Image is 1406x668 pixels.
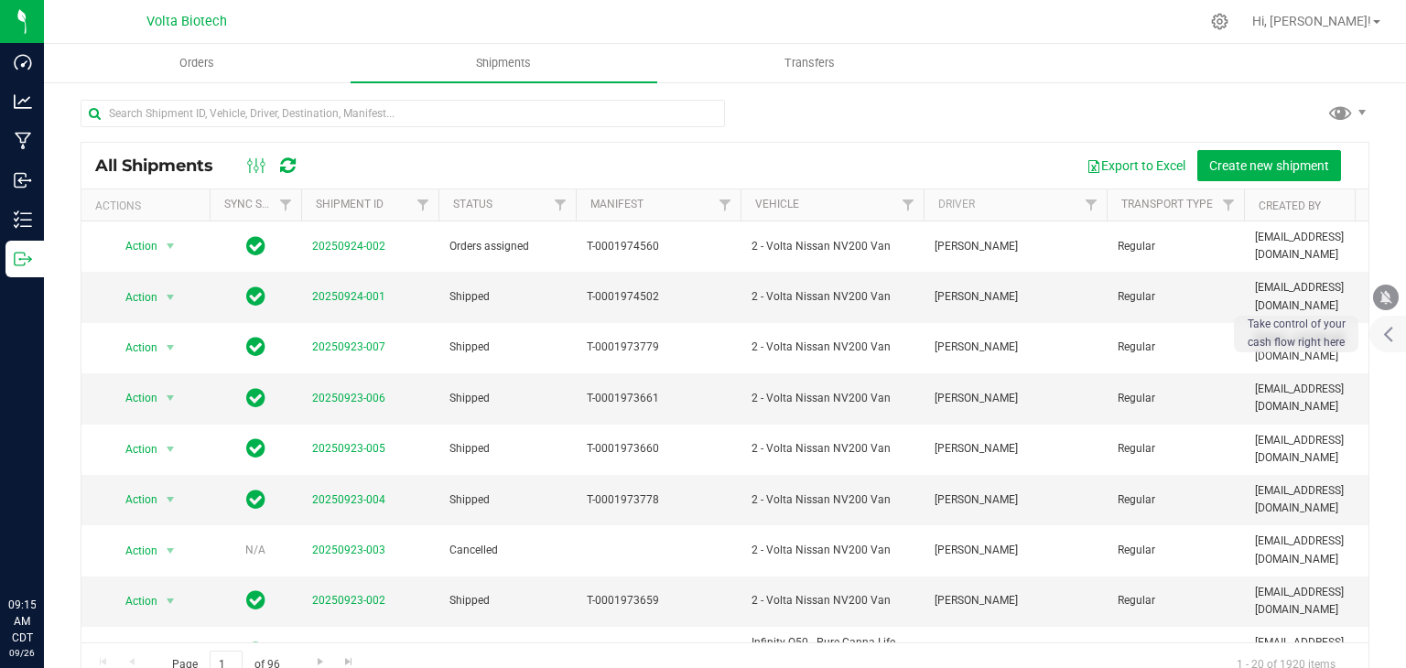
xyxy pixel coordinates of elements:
[752,491,913,509] span: 2 - Volta Nissan NV200 Van
[1121,198,1213,210] a: Transport Type
[752,288,913,306] span: 2 - Volta Nissan NV200 Van
[1118,390,1233,407] span: Regular
[752,390,913,407] span: 2 - Volta Nissan NV200 Van
[752,592,913,609] span: 2 - Volta Nissan NV200 Van
[18,522,73,576] iframe: Resource center
[449,440,565,458] span: Shipped
[924,189,1107,221] th: Driver
[224,198,295,210] a: Sync Status
[935,390,1096,407] span: [PERSON_NAME]
[935,592,1096,609] span: [PERSON_NAME]
[159,233,182,259] span: select
[159,436,182,462] span: select
[246,639,265,664] span: In Sync
[1118,339,1233,356] span: Regular
[449,542,565,559] span: Cancelled
[245,544,265,556] span: N/A
[351,44,657,82] a: Shipments
[246,436,265,461] span: In Sync
[14,210,32,229] inline-svg: Inventory
[1075,150,1197,181] button: Export to Excel
[95,156,232,176] span: All Shipments
[44,44,351,82] a: Orders
[159,335,182,361] span: select
[246,385,265,411] span: In Sync
[935,339,1096,356] span: [PERSON_NAME]
[312,594,385,607] a: 20250923-002
[246,587,265,613] span: In Sync
[587,288,730,306] span: T-0001974502
[755,198,799,210] a: Vehicle
[109,538,158,564] span: Action
[587,390,730,407] span: T-0001973661
[935,288,1096,306] span: [PERSON_NAME]
[312,240,385,253] a: 20250924-002
[1209,158,1329,173] span: Create new shipment
[1118,288,1233,306] span: Regular
[109,385,158,411] span: Action
[14,92,32,111] inline-svg: Analytics
[246,233,265,259] span: In Sync
[155,55,239,71] span: Orders
[312,493,385,506] a: 20250923-004
[1197,150,1341,181] button: Create new shipment
[14,250,32,268] inline-svg: Outbound
[449,592,565,609] span: Shipped
[14,53,32,71] inline-svg: Dashboard
[312,392,385,404] a: 20250923-006
[1118,542,1233,559] span: Regular
[159,588,182,614] span: select
[146,14,227,29] span: Volta Biotech
[935,491,1096,509] span: [PERSON_NAME]
[449,491,565,509] span: Shipped
[546,189,576,221] a: Filter
[159,285,182,310] span: select
[408,189,438,221] a: Filter
[1208,13,1231,30] div: Manage settings
[109,335,158,361] span: Action
[8,597,36,646] p: 09:15 AM CDT
[451,55,556,71] span: Shipments
[1118,592,1233,609] span: Regular
[752,542,913,559] span: 2 - Volta Nissan NV200 Van
[159,385,182,411] span: select
[1118,238,1233,255] span: Regular
[95,199,202,212] div: Actions
[312,290,385,303] a: 20250924-001
[271,189,301,221] a: Filter
[246,487,265,512] span: In Sync
[312,340,385,353] a: 20250923-007
[159,639,182,664] span: select
[657,44,964,82] a: Transfers
[8,646,36,660] p: 09/26
[109,436,158,462] span: Action
[449,238,565,255] span: Orders assigned
[1214,189,1244,221] a: Filter
[587,491,730,509] span: T-0001973778
[587,339,730,356] span: T-0001973779
[590,198,644,210] a: Manifest
[109,233,158,259] span: Action
[587,238,730,255] span: T-0001974560
[752,339,913,356] span: 2 - Volta Nissan NV200 Van
[935,440,1096,458] span: [PERSON_NAME]
[1252,14,1371,28] span: Hi, [PERSON_NAME]!
[893,189,924,221] a: Filter
[1118,440,1233,458] span: Regular
[312,544,385,556] a: 20250923-003
[449,339,565,356] span: Shipped
[81,100,725,127] input: Search Shipment ID, Vehicle, Driver, Destination, Manifest...
[14,171,32,189] inline-svg: Inbound
[587,592,730,609] span: T-0001973659
[1259,199,1321,212] a: Created By
[935,542,1096,559] span: [PERSON_NAME]
[449,390,565,407] span: Shipped
[109,639,158,664] span: Action
[587,440,730,458] span: T-0001973660
[752,440,913,458] span: 2 - Volta Nissan NV200 Van
[246,334,265,360] span: In Sync
[935,238,1096,255] span: [PERSON_NAME]
[1118,491,1233,509] span: Regular
[109,487,158,512] span: Action
[312,442,385,455] a: 20250923-005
